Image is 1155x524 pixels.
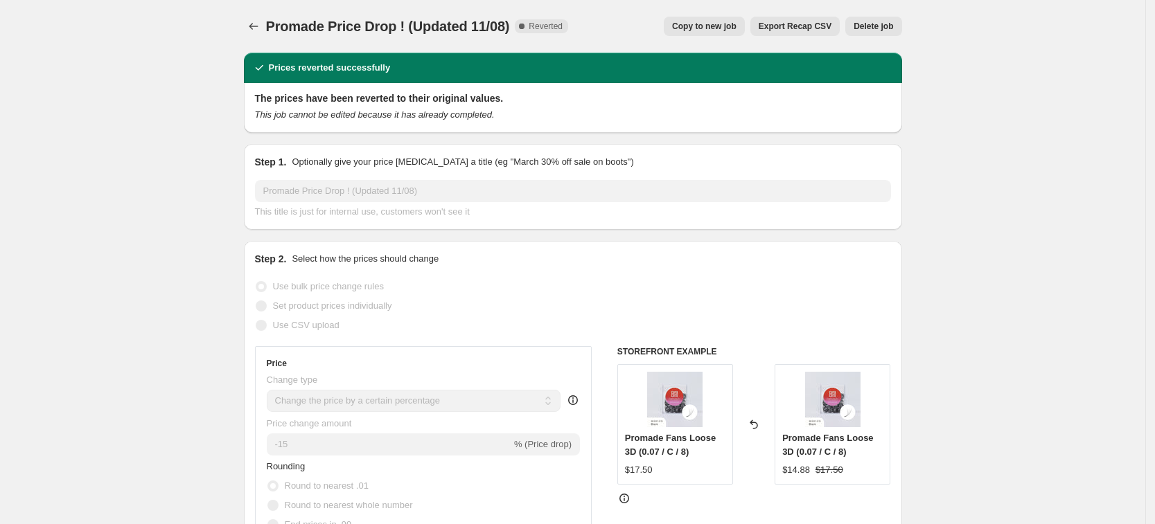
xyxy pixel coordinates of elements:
h2: The prices have been reverted to their original values. [255,91,891,105]
span: Use CSV upload [273,320,340,330]
span: % (Price drop) [514,439,572,449]
span: Promade Fans Loose 3D (0.07 / C / 8) [625,433,716,457]
input: 30% off holiday sale [255,180,891,202]
strike: $17.50 [815,463,843,477]
img: Legend_LoosePromade-01_80x.jpg [647,372,703,427]
span: Promade Fans Loose 3D (0.07 / C / 8) [782,433,873,457]
button: Copy to new job [664,17,745,36]
button: Price change jobs [244,17,263,36]
h2: Prices reverted successfully [269,61,391,75]
h6: STOREFRONT EXAMPLE [617,346,891,357]
span: Use bulk price change rules [273,281,384,291]
div: $14.88 [782,463,810,477]
span: Reverted [529,21,563,32]
p: Select how the prices should change [292,252,439,266]
div: $17.50 [625,463,653,477]
span: Export Recap CSV [759,21,831,32]
h2: Step 2. [255,252,287,266]
h3: Price [267,358,287,369]
span: Price change amount [267,418,352,428]
button: Export Recap CSV [750,17,840,36]
i: This job cannot be edited because it has already completed. [255,109,495,120]
span: Promade Price Drop ! (Updated 11/08) [266,19,510,34]
input: -15 [267,433,511,455]
span: This title is just for internal use, customers won't see it [255,206,470,217]
h2: Step 1. [255,155,287,169]
img: Legend_LoosePromade-01_80x.jpg [805,372,861,427]
span: Set product prices individually [273,300,392,311]
span: Round to nearest .01 [285,480,369,491]
span: Round to nearest whole number [285,500,413,510]
span: Delete job [854,21,893,32]
div: help [566,393,580,407]
span: Rounding [267,461,306,471]
button: Delete job [845,17,901,36]
span: Change type [267,374,318,385]
span: Copy to new job [672,21,737,32]
p: Optionally give your price [MEDICAL_DATA] a title (eg "March 30% off sale on boots") [292,155,633,169]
